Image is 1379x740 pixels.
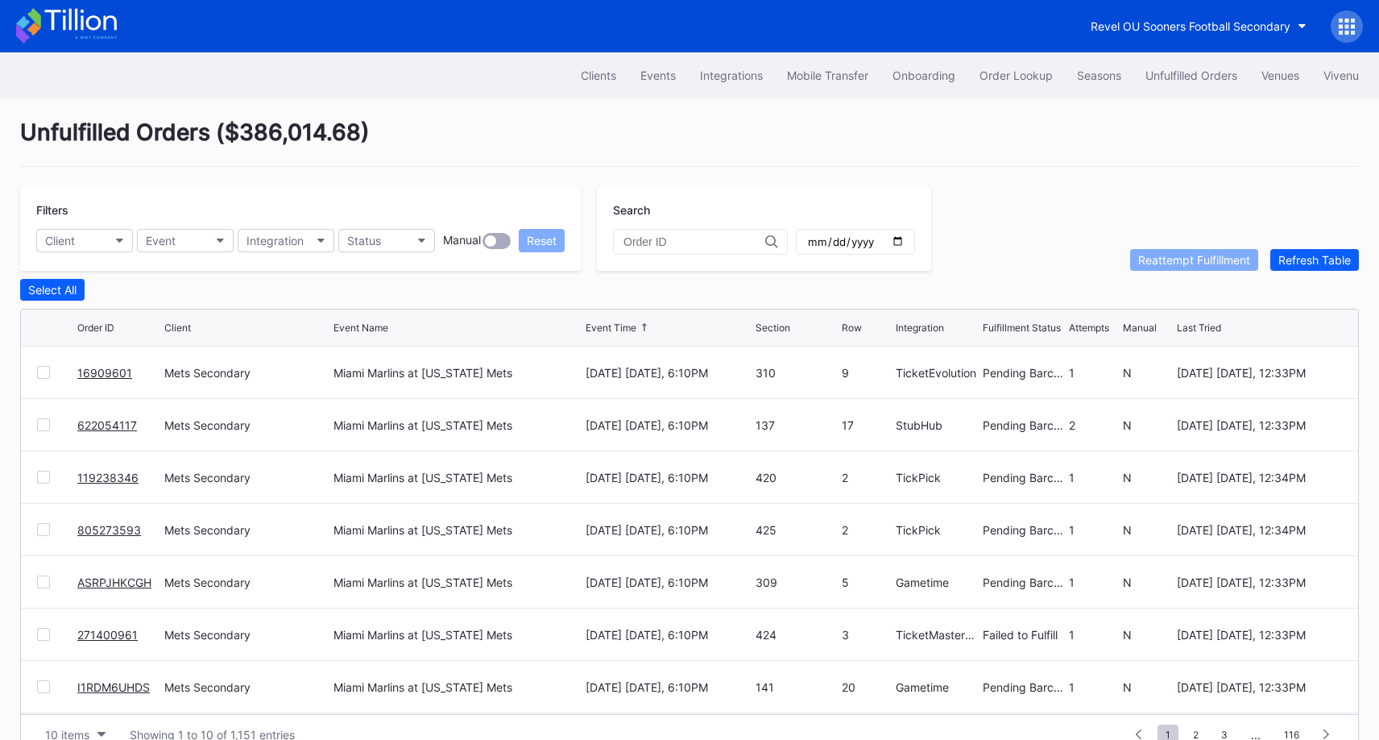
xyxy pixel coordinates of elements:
div: Venues [1261,69,1299,82]
div: 9 [842,366,892,380]
div: [DATE] [DATE], 6:10PM [586,366,751,380]
div: Attempts [1069,322,1109,334]
div: Fulfillment Status [983,322,1061,334]
div: Clients [581,69,616,82]
div: [DATE] [DATE], 6:10PM [586,471,751,484]
button: Event [137,229,234,252]
a: I1RDM6UHDS [77,680,150,694]
div: [DATE] [DATE], 6:10PM [586,680,751,694]
div: Onboarding [892,69,955,82]
div: 309 [756,576,839,589]
button: Refresh Table [1270,249,1359,271]
div: Mets Secondary [164,523,329,537]
div: [DATE] [DATE], 12:33PM [1177,628,1342,642]
div: 2 [842,523,892,537]
a: 271400961 [77,628,138,642]
div: Reattempt Fulfillment [1138,253,1250,267]
button: Status [338,229,435,252]
div: Gametime [896,576,979,589]
input: Order ID [623,235,765,248]
div: Unfulfilled Orders ( $386,014.68 ) [20,118,1359,167]
div: 141 [756,680,839,694]
div: Mets Secondary [164,628,329,642]
div: Seasons [1077,69,1121,82]
div: 2 [1069,418,1119,432]
button: Clients [569,60,628,90]
div: 1 [1069,523,1119,537]
div: 2 [842,471,892,484]
div: Client [45,234,75,247]
div: Manual [443,233,481,249]
div: [DATE] [DATE], 12:34PM [1177,471,1342,484]
div: 310 [756,366,839,380]
div: [DATE] [DATE], 12:33PM [1177,418,1342,432]
div: N [1123,576,1173,589]
button: Order Lookup [967,60,1065,90]
div: Miami Marlins at [US_STATE] Mets [333,680,512,694]
div: Miami Marlins at [US_STATE] Mets [333,418,512,432]
a: Unfulfilled Orders [1133,60,1249,90]
button: Integration [238,229,334,252]
div: [DATE] [DATE], 12:34PM [1177,523,1342,537]
div: N [1123,628,1173,642]
button: Venues [1249,60,1311,90]
button: Seasons [1065,60,1133,90]
a: 805273593 [77,523,141,537]
div: N [1123,366,1173,380]
a: Integrations [688,60,775,90]
div: 5 [842,576,892,589]
div: Order Lookup [979,69,1053,82]
div: Failed to Fulfill [983,628,1066,642]
div: Pending Barcode Validation [983,418,1066,432]
div: Gametime [896,680,979,694]
div: Vivenu [1323,69,1359,82]
a: 16909601 [77,366,132,380]
button: Onboarding [880,60,967,90]
div: Order ID [77,322,114,334]
div: Miami Marlins at [US_STATE] Mets [333,523,512,537]
div: N [1123,471,1173,484]
div: Unfulfilled Orders [1145,69,1237,82]
a: ASRPJHKCGH [77,576,151,589]
div: Manual [1123,322,1157,334]
div: N [1123,418,1173,432]
div: StubHub [896,418,979,432]
div: N [1123,680,1173,694]
div: Reset [527,234,557,247]
div: Filters [36,203,565,217]
div: 420 [756,471,839,484]
div: Event [146,234,176,247]
div: Miami Marlins at [US_STATE] Mets [333,471,512,484]
div: [DATE] [DATE], 12:33PM [1177,680,1342,694]
div: Revel OU Sooners Football Secondary [1091,19,1290,33]
div: 1 [1069,576,1119,589]
div: Refresh Table [1278,253,1351,267]
div: TickPick [896,471,979,484]
button: Reset [519,229,565,252]
div: Mets Secondary [164,366,329,380]
button: Vivenu [1311,60,1371,90]
div: 1 [1069,628,1119,642]
div: Pending Barcode Validation [983,576,1066,589]
div: Integration [896,322,944,334]
div: Pending Barcode Validation [983,680,1066,694]
button: Client [36,229,133,252]
div: Search [613,203,915,217]
div: [DATE] [DATE], 12:33PM [1177,576,1342,589]
div: Event Name [333,322,388,334]
div: 3 [842,628,892,642]
div: 1 [1069,366,1119,380]
button: Mobile Transfer [775,60,880,90]
div: Mets Secondary [164,471,329,484]
div: Status [347,234,381,247]
div: [DATE] [DATE], 6:10PM [586,418,751,432]
a: 119238346 [77,471,139,484]
div: 20 [842,680,892,694]
div: 17 [842,418,892,432]
div: Last Tried [1177,322,1221,334]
